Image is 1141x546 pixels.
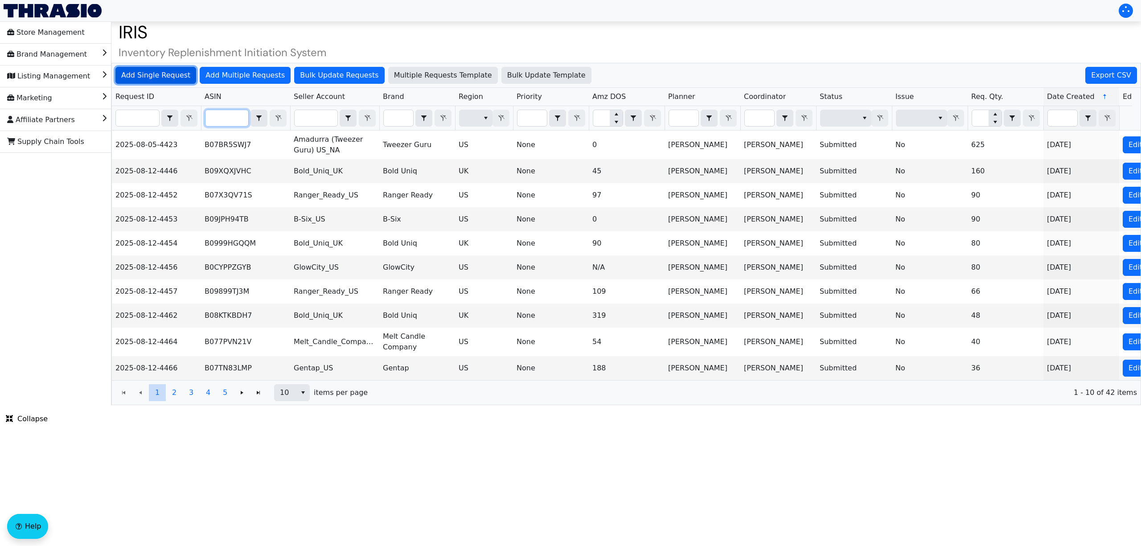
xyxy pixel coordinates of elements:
td: Ranger Ready [379,183,455,207]
td: B07X3QV71S [201,183,290,207]
td: 2025-08-12-4462 [112,304,201,328]
span: Brand [383,91,404,102]
td: [PERSON_NAME] [740,131,816,159]
td: [PERSON_NAME] [740,328,816,356]
span: Filter [459,110,493,127]
span: Amz DOS [592,91,626,102]
span: Brand Management [7,47,87,62]
td: B-Six [379,207,455,231]
img: Thrasio Logo [4,4,102,17]
input: Filter [205,110,248,126]
span: ASIN [205,91,222,102]
span: Issue [895,91,914,102]
td: [DATE] [1043,356,1119,380]
td: B0999HGQQM [201,231,290,255]
span: Priority [517,91,542,102]
td: Submitted [816,304,892,328]
td: [PERSON_NAME] [665,231,740,255]
td: 36 [968,356,1043,380]
td: [PERSON_NAME] [740,159,816,183]
span: Export CSV [1091,70,1131,81]
td: B07TN83LMP [201,356,290,380]
td: None [513,159,589,183]
td: No [892,255,968,279]
input: Filter [517,110,547,126]
span: Choose Operator [1004,110,1021,127]
td: Bold_Uniq_UK [290,159,379,183]
td: 2025-08-12-4457 [112,279,201,304]
button: Bulk Update Template [501,67,591,84]
span: Add Single Request [121,70,190,81]
button: select [416,110,432,126]
button: select [934,110,947,126]
td: [DATE] [1043,231,1119,255]
td: Submitted [816,279,892,304]
th: Filter [513,106,589,131]
td: None [513,255,589,279]
button: Page 3 [183,384,200,401]
td: No [892,328,968,356]
span: Choose Operator [625,110,642,127]
span: Choose Operator [415,110,432,127]
td: [PERSON_NAME] [740,207,816,231]
span: 5 [223,387,227,398]
th: Filter [1043,106,1119,131]
span: Choose Operator [1079,110,1096,127]
td: 2025-08-12-4456 [112,255,201,279]
button: Add Multiple Requests [200,67,291,84]
td: US [455,356,513,380]
td: US [455,328,513,356]
button: Add Single Request [115,67,196,84]
button: Decrease value [989,118,1001,126]
td: B09XQXJVHC [201,159,290,183]
button: Page 1 [149,384,166,401]
td: [PERSON_NAME] [665,304,740,328]
td: B09JPH94TB [201,207,290,231]
span: Listing Management [7,69,90,83]
span: 1 [155,387,160,398]
td: None [513,183,589,207]
td: 97 [589,183,665,207]
span: Choose Operator [161,110,178,127]
input: Filter [593,110,610,126]
td: No [892,183,968,207]
span: Filter [820,110,871,127]
td: 319 [589,304,665,328]
span: Status [820,91,842,102]
button: select [162,110,178,126]
td: UK [455,159,513,183]
span: Choose Operator [340,110,357,127]
td: Bold_Uniq_UK [290,231,379,255]
span: Affiliate Partners [7,113,75,127]
td: 625 [968,131,1043,159]
span: Supply Chain Tools [7,135,84,149]
button: select [340,110,356,126]
td: [PERSON_NAME] [665,279,740,304]
button: Bulk Update Requests [294,67,384,84]
td: 90 [589,231,665,255]
th: Filter [892,106,968,131]
input: Filter [295,110,337,126]
span: Collapse [6,414,48,424]
span: Choose Operator [701,110,718,127]
td: No [892,304,968,328]
td: Melt Candle Company [379,328,455,356]
td: [DATE] [1043,131,1119,159]
td: [DATE] [1043,183,1119,207]
th: Filter [455,106,513,131]
input: Filter [116,110,159,126]
td: 80 [968,255,1043,279]
span: Seller Account [294,91,345,102]
td: Bold Uniq [379,159,455,183]
button: Increase value [989,110,1001,118]
td: [DATE] [1043,255,1119,279]
button: Export CSV [1085,67,1137,84]
td: 2025-08-05-4423 [112,131,201,159]
th: Filter [816,106,892,131]
th: Filter [968,106,1043,131]
button: Page 2 [166,384,183,401]
td: Bold Uniq [379,304,455,328]
td: US [455,255,513,279]
th: Filter [665,106,740,131]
